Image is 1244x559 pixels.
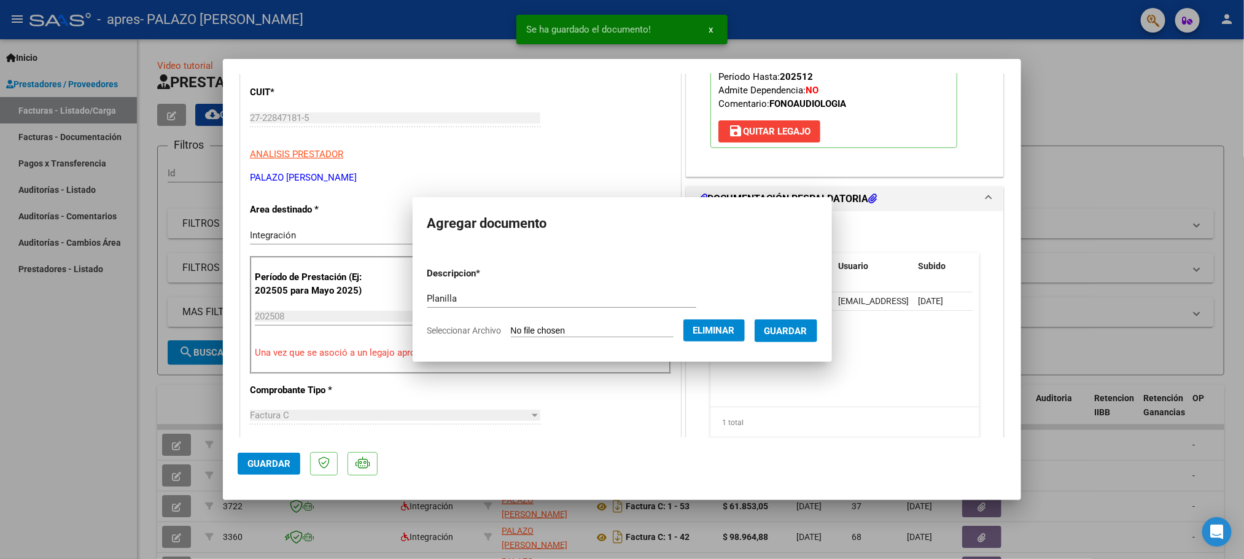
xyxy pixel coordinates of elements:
[755,319,817,342] button: Guardar
[709,24,713,35] span: x
[238,453,300,475] button: Guardar
[710,407,979,438] div: 1 total
[718,31,905,109] span: CUIL: Nombre y Apellido: Período Desde: Período Hasta: Admite Dependencia:
[250,171,671,185] p: PALAZO [PERSON_NAME]
[918,296,943,306] span: [DATE]
[255,270,378,298] p: Período de Prestación (Ej: 202505 para Mayo 2025)
[718,120,820,143] button: Quitar Legajo
[247,458,290,469] span: Guardar
[728,123,743,138] mat-icon: save
[918,261,946,271] span: Subido
[250,149,343,160] span: ANALISIS PRESTADOR
[833,253,913,279] datatable-header-cell: Usuario
[250,85,376,100] p: CUIT
[250,203,376,217] p: Area destinado *
[699,192,877,206] h1: DOCUMENTACIÓN RESPALDATORIA
[255,346,666,360] p: Una vez que se asoció a un legajo aprobado no se puede cambiar el período de prestación.
[806,85,818,96] strong: NO
[686,187,1003,211] mat-expansion-panel-header: DOCUMENTACIÓN RESPALDATORIA
[693,325,735,336] span: Eliminar
[686,211,1003,466] div: DOCUMENTACIÓN RESPALDATORIA
[838,261,868,271] span: Usuario
[250,410,289,421] span: Factura C
[427,212,817,235] h2: Agregar documento
[427,326,502,335] span: Seleccionar Archivo
[250,230,296,241] span: Integración
[427,267,545,281] p: Descripcion
[913,253,974,279] datatable-header-cell: Subido
[526,23,651,36] span: Se ha guardado el documento!
[718,98,846,109] span: Comentario:
[769,98,846,109] strong: FONOAUDIOLOGIA
[728,126,811,137] span: Quitar Legajo
[1202,517,1232,547] div: Open Intercom Messenger
[838,296,1046,306] span: [EMAIL_ADDRESS][DOMAIN_NAME] - [PERSON_NAME]
[780,71,813,82] strong: 202512
[764,326,807,337] span: Guardar
[683,319,745,342] button: Eliminar
[250,383,376,397] p: Comprobante Tipo *
[699,18,723,41] button: x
